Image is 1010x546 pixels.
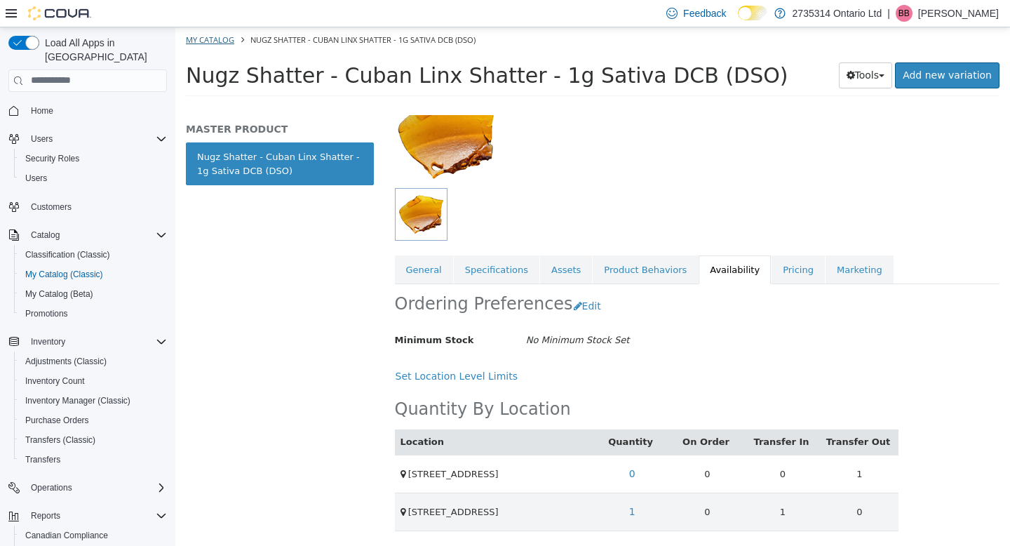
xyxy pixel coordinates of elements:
img: 150 [220,55,325,161]
a: Product Behaviors [417,228,523,258]
a: 0 [446,434,468,460]
span: Purchase Orders [25,415,89,426]
button: Inventory Manager (Classic) [14,391,173,411]
a: Specifications [278,228,364,258]
span: Nugz Shatter - Cuban Linx Shatter - 1g Sativa DCB (DSO) [75,7,300,18]
button: Canadian Compliance [14,526,173,545]
div: Brodie Baker [896,5,913,22]
a: Inventory Manager (Classic) [20,392,136,409]
a: Purchase Orders [20,412,95,429]
a: Assets [365,228,417,258]
span: My Catalog (Beta) [20,286,167,302]
a: Quantity [433,409,480,420]
a: Security Roles [20,150,85,167]
a: General [220,228,278,258]
span: Classification (Classic) [20,246,167,263]
span: Users [25,131,167,147]
button: Adjustments (Classic) [14,352,173,371]
span: Transfers [25,454,60,465]
span: Reports [31,510,60,521]
button: Home [3,100,173,121]
span: Reports [25,507,167,524]
span: My Catalog (Classic) [25,269,103,280]
button: Customers [3,197,173,217]
button: Inventory Count [14,371,173,391]
span: Transfers (Classic) [20,432,167,448]
span: [STREET_ADDRESS] [233,479,323,490]
span: Security Roles [20,150,167,167]
h5: MASTER PRODUCT [11,95,198,108]
span: Inventory [31,336,65,347]
button: Reports [25,507,66,524]
span: Catalog [25,227,167,244]
span: Dark Mode [738,20,739,21]
span: Security Roles [25,153,79,164]
span: Transfers (Classic) [25,434,95,446]
h2: Quantity By Location [220,371,396,393]
button: Edit [398,266,433,292]
span: [STREET_ADDRESS] [233,441,323,452]
p: | [887,5,890,22]
span: Users [20,170,167,187]
a: Adjustments (Classic) [20,353,112,370]
a: Pricing [596,228,649,258]
a: My Catalog (Classic) [20,266,109,283]
button: My Catalog (Beta) [14,284,173,304]
button: Location [225,408,271,422]
a: Nugz Shatter - Cuban Linx Shatter - 1g Sativa DCB (DSO) [11,115,198,158]
span: My Catalog (Classic) [20,266,167,283]
a: Home [25,102,59,119]
p: [PERSON_NAME] [918,5,999,22]
span: My Catalog (Beta) [25,288,93,300]
span: Inventory Manager (Classic) [25,395,130,406]
a: Customers [25,199,77,215]
span: Promotions [25,308,68,319]
span: Promotions [20,305,167,322]
button: Tools [664,35,718,61]
button: Set Location Level Limits [220,336,351,362]
span: Customers [31,201,72,213]
td: 1 [570,465,645,503]
span: Canadian Compliance [25,530,108,541]
a: Transfers [20,451,66,468]
span: Adjustments (Classic) [25,356,107,367]
a: Users [20,170,53,187]
td: 0 [570,427,645,465]
td: 0 [494,427,570,465]
td: 0 [494,465,570,503]
a: Inventory Count [20,373,90,389]
a: Transfer Out [651,409,718,420]
span: Operations [31,482,72,493]
button: Catalog [25,227,65,244]
a: My Catalog [11,7,59,18]
h2: Ordering Preferences [220,266,398,288]
td: 1 [645,427,723,465]
button: Users [3,129,173,149]
button: Transfers (Classic) [14,430,173,450]
button: My Catalog (Classic) [14,265,173,284]
button: Reports [3,506,173,526]
button: Inventory [25,333,71,350]
span: Users [25,173,47,184]
span: Adjustments (Classic) [20,353,167,370]
span: Canadian Compliance [20,527,167,544]
button: Security Roles [14,149,173,168]
span: Purchase Orders [20,412,167,429]
span: Home [25,102,167,119]
span: Inventory [25,333,167,350]
button: Transfers [14,450,173,470]
span: Inventory Count [20,373,167,389]
span: Minimum Stock [220,307,299,318]
a: Canadian Compliance [20,527,114,544]
span: Customers [25,198,167,215]
button: Classification (Classic) [14,245,173,265]
span: Inventory Count [25,375,85,387]
span: Load All Apps in [GEOGRAPHIC_DATA] [39,36,167,64]
img: Cova [28,6,91,20]
button: Inventory [3,332,173,352]
input: Dark Mode [738,6,767,20]
button: Promotions [14,304,173,324]
td: 0 [645,465,723,503]
a: Marketing [650,228,718,258]
button: Purchase Orders [14,411,173,430]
